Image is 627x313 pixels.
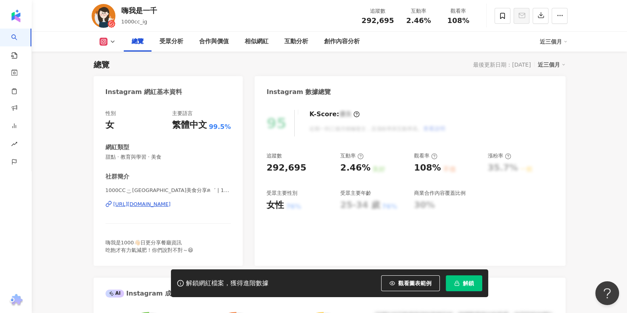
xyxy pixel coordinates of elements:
[446,275,482,291] button: 解鎖
[105,143,129,152] div: 網紅類型
[381,275,440,291] button: 觀看圖表範例
[105,110,116,117] div: 性別
[105,187,231,194] span: 1000CC ·͜· [GEOGRAPHIC_DATA]美食分享ฅ゛ | 1000cc_ig
[443,7,474,15] div: 觀看率
[121,6,157,15] div: 嗨我是一千
[362,16,394,25] span: 292,695
[309,110,360,119] div: K-Score :
[447,17,470,25] span: 108%
[245,37,268,46] div: 相似網紅
[132,37,144,46] div: 總覽
[488,152,511,159] div: 漲粉率
[94,59,109,70] div: 總覽
[463,280,474,286] span: 解鎖
[199,37,229,46] div: 合作與價值
[267,190,297,197] div: 受眾主要性別
[267,162,306,174] div: 292,695
[267,88,331,96] div: Instagram 數據總覽
[113,201,171,208] div: [URL][DOMAIN_NAME]
[414,190,466,197] div: 商業合作內容覆蓋比例
[473,61,531,68] div: 最後更新日期：[DATE]
[105,88,182,96] div: Instagram 網紅基本資料
[8,294,24,307] img: chrome extension
[105,154,231,161] span: 甜點 · 教育與學習 · 美食
[105,173,129,181] div: 社群簡介
[406,17,431,25] span: 2.46%
[362,7,394,15] div: 追蹤數
[105,201,231,208] a: [URL][DOMAIN_NAME]
[340,162,370,174] div: 2.46%
[92,4,115,28] img: KOL Avatar
[340,152,364,159] div: 互動率
[414,152,437,159] div: 觀看率
[172,119,207,131] div: 繁體中文
[11,136,17,154] span: rise
[284,37,308,46] div: 互動分析
[159,37,183,46] div: 受眾分析
[105,119,114,131] div: 女
[398,280,431,286] span: 觀看圖表範例
[340,190,371,197] div: 受眾主要年齡
[105,240,194,253] span: 嗨我是1000👋🏻日更分享餐廳資訊 吃飽才有力氣減肥！你們說對不對～😆
[538,60,566,70] div: 近三個月
[209,123,231,131] span: 99.5%
[267,152,282,159] div: 追蹤數
[324,37,360,46] div: 創作內容分析
[10,10,22,22] img: logo icon
[540,35,568,48] div: 近三個月
[121,19,148,25] span: 1000cc_ig
[172,110,193,117] div: 主要語言
[267,199,284,211] div: 女性
[186,279,268,288] div: 解鎖網紅檔案，獲得進階數據
[414,162,441,174] div: 108%
[404,7,434,15] div: 互動率
[11,29,27,60] a: search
